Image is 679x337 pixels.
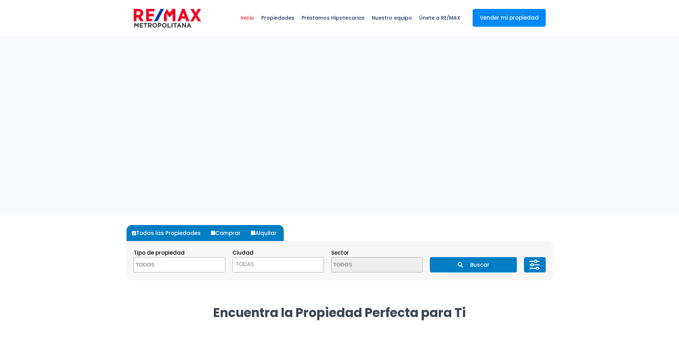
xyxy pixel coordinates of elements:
span: Nuestro equipo [368,7,416,29]
input: Todas las Propiedades [132,231,136,235]
label: Comprar [209,225,248,241]
button: Buscar [430,257,517,272]
span: Préstamos Hipotecarios [298,7,368,29]
img: remax-metropolitana-logo [134,7,201,29]
textarea: Search [331,257,401,273]
span: TODAS [233,259,324,269]
textarea: Search [134,257,203,273]
input: Alquilar [251,231,255,235]
span: Propiedades [258,7,298,29]
label: Todas las Propiedades [130,225,208,241]
span: TODAS [232,257,324,272]
span: Tipo de propiedad [134,249,185,256]
input: Comprar [211,231,215,235]
span: TODAS [236,260,254,268]
span: Únete a RE/MAX [416,7,464,29]
label: Alquilar [249,225,284,241]
a: Vender mi propiedad [473,9,546,27]
span: Inicio [237,7,258,29]
span: Ciudad [232,249,253,256]
span: Sector [331,249,349,256]
strong: Encuentra la Propiedad Perfecta para Ti [213,304,466,321]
